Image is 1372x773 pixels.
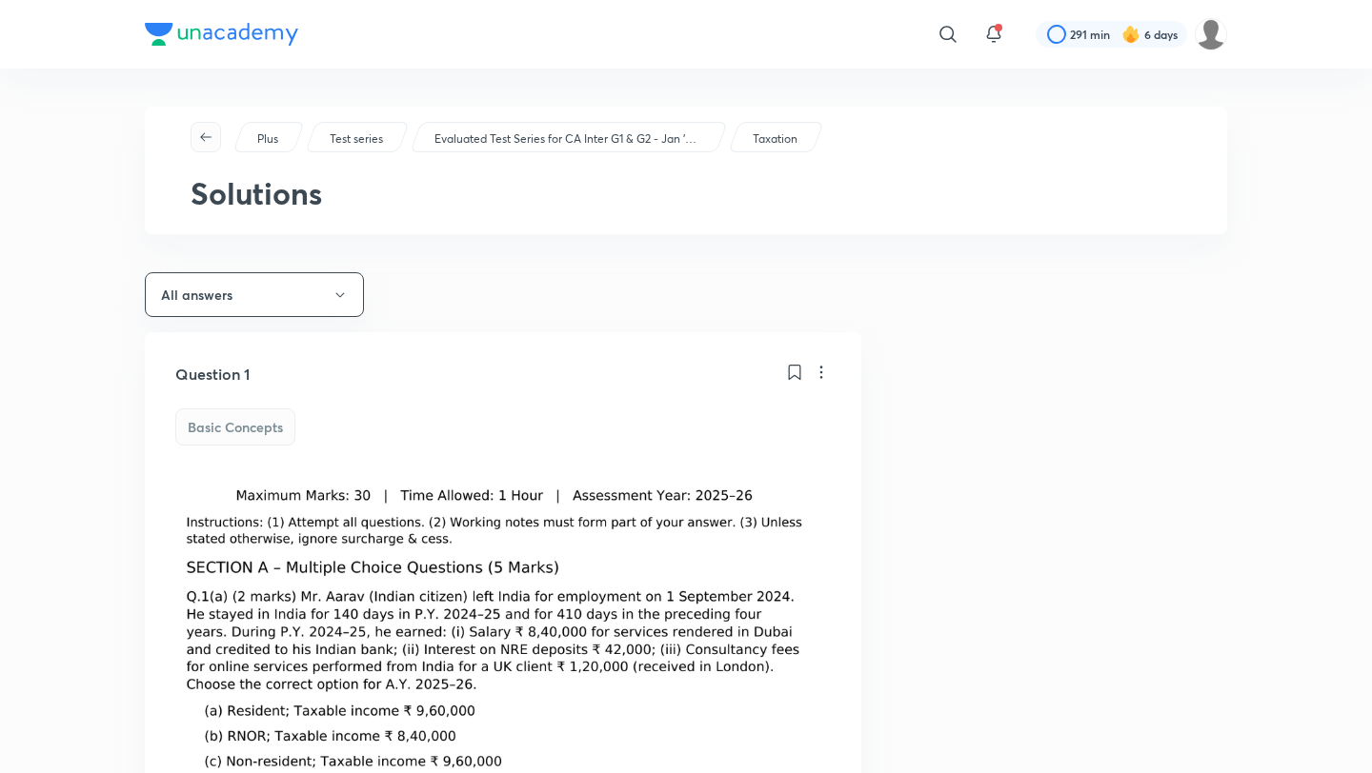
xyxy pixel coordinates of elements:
[432,130,705,148] a: Evaluated Test Series for CA Inter G1 & G2 - Jan '26 / [DATE]
[145,23,298,46] img: Company Logo
[750,130,801,148] a: Taxation
[1195,18,1227,50] img: Jyoti
[257,130,278,148] p: Plus
[175,408,295,446] div: Basic Concepts
[753,130,797,148] p: Taxation
[434,130,701,148] p: Evaluated Test Series for CA Inter G1 & G2 - Jan '26 / [DATE]
[145,272,364,317] button: All answers
[254,130,282,148] a: Plus
[191,175,1181,211] h2: Solutions
[330,130,383,148] p: Test series
[1121,25,1140,44] img: streak
[175,363,250,386] h5: Question 1
[327,130,387,148] a: Test series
